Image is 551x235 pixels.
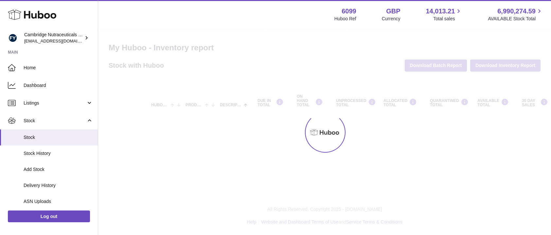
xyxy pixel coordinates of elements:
div: Currency [382,16,400,22]
strong: GBP [386,7,400,16]
span: Total sales [433,16,462,22]
span: Stock [24,134,93,141]
span: AVAILABLE Stock Total [488,16,543,22]
span: Stock History [24,150,93,157]
span: Stock [24,118,86,124]
a: 6,990,274.59 AVAILABLE Stock Total [488,7,543,22]
span: Delivery History [24,182,93,189]
span: 6,990,274.59 [497,7,536,16]
span: Listings [24,100,86,106]
span: Home [24,65,93,71]
div: Cambridge Nutraceuticals Ltd [24,32,83,44]
div: Huboo Ref [334,16,356,22]
img: huboo@camnutra.com [8,33,18,43]
span: Add Stock [24,166,93,173]
span: ASN Uploads [24,198,93,205]
strong: 6099 [342,7,356,16]
span: Dashboard [24,82,93,89]
span: 14,013.21 [426,7,455,16]
a: Log out [8,210,90,222]
a: 14,013.21 Total sales [426,7,462,22]
span: [EMAIL_ADDRESS][DOMAIN_NAME] [24,38,96,43]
